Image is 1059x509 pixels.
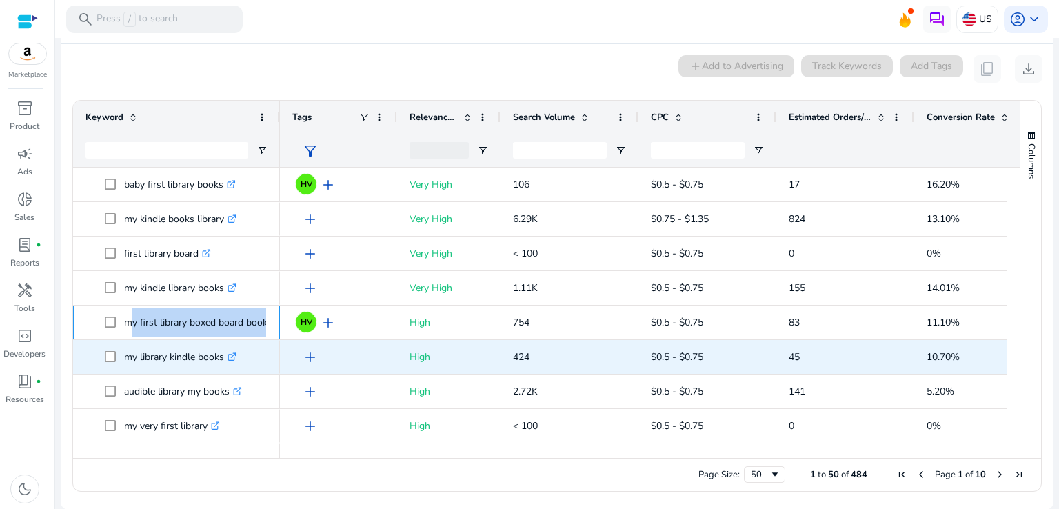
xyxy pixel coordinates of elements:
div: Previous Page [916,469,927,480]
span: 5.20% [927,385,954,398]
div: Page Size [744,466,785,483]
span: fiber_manual_record [36,379,41,384]
span: 824 [789,212,805,226]
span: inventory_2 [17,100,33,117]
p: High [410,377,488,406]
span: < 100 [513,419,538,432]
p: audible library my books [124,377,242,406]
span: 155 [789,281,805,295]
span: $0.5 - $0.75 [651,247,703,260]
span: add [302,246,319,262]
span: 10 [975,468,986,481]
span: 141 [789,385,805,398]
span: campaign [17,146,33,162]
div: Last Page [1013,469,1025,480]
span: < 100 [513,247,538,260]
span: / [123,12,136,27]
span: 0 [789,247,794,260]
span: add [320,315,336,331]
span: search [77,11,94,28]
span: 106 [513,178,529,191]
p: baby first library books [124,170,236,199]
p: Tools [14,302,35,315]
p: Press to search [97,12,178,27]
img: amazon.svg [9,43,46,64]
span: $0.5 - $0.75 [651,316,703,329]
span: 10.70% [927,350,960,363]
span: donut_small [17,191,33,208]
p: High [410,308,488,337]
p: Very High [410,170,488,199]
span: 11.10% [927,316,960,329]
span: $0.75 - $1.35 [651,212,709,226]
div: Page Size: [698,468,740,481]
span: Estimated Orders/Month [789,111,871,123]
p: Sales [14,211,34,223]
span: 1 [810,468,816,481]
span: lab_profile [17,237,33,253]
span: Page [935,468,956,481]
p: High [410,412,488,440]
p: Very High [410,239,488,268]
span: $0.5 - $0.75 [651,281,703,295]
p: US [979,7,992,31]
span: of [841,468,849,481]
span: add [302,418,319,435]
p: High [410,343,488,371]
input: Search Volume Filter Input [513,142,607,159]
span: 16.20% [927,178,960,191]
input: Keyword Filter Input [85,142,248,159]
p: Resources [6,393,44,406]
span: add [302,211,319,228]
p: Ads [17,166,32,178]
p: my kindle library books [124,274,236,302]
span: 13.10% [927,212,960,226]
span: $0.5 - $0.75 [651,178,703,191]
span: Columns [1025,143,1038,179]
div: First Page [896,469,907,480]
p: Product [10,120,39,132]
span: download [1020,61,1037,77]
span: Search Volume [513,111,575,123]
span: add [302,383,319,400]
button: download [1015,55,1042,83]
span: 0 [789,419,794,432]
span: 754 [513,316,529,329]
span: $0.5 - $0.75 [651,350,703,363]
button: Open Filter Menu [477,145,488,156]
span: $0.5 - $0.75 [651,385,703,398]
p: first library board [124,239,211,268]
span: 0% [927,247,941,260]
span: Relevance Score [410,111,458,123]
span: 17 [789,178,800,191]
p: Developers [3,348,46,360]
input: CPC Filter Input [651,142,745,159]
span: of [965,468,973,481]
div: 50 [751,468,769,481]
p: my first library boxed board book set [124,308,296,337]
span: 1.11K [513,281,538,295]
span: book_4 [17,373,33,390]
span: dark_mode [17,481,33,497]
p: Very High [410,274,488,302]
span: 424 [513,350,529,363]
span: 83 [789,316,800,329]
button: Open Filter Menu [256,145,268,156]
span: keyboard_arrow_down [1026,11,1042,28]
span: Tags [292,111,312,123]
p: my very first library [124,412,220,440]
span: HV [301,318,312,326]
span: $0.5 - $0.75 [651,419,703,432]
span: filter_alt [302,143,319,159]
span: 6.29K [513,212,538,226]
span: 14.01% [927,281,960,295]
span: add [320,177,336,193]
span: 1 [958,468,963,481]
span: Keyword [85,111,123,123]
p: Very High [410,205,488,233]
span: 45 [789,350,800,363]
span: 484 [851,468,867,481]
span: 2.72K [513,385,538,398]
span: 0% [927,419,941,432]
span: CPC [651,111,669,123]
